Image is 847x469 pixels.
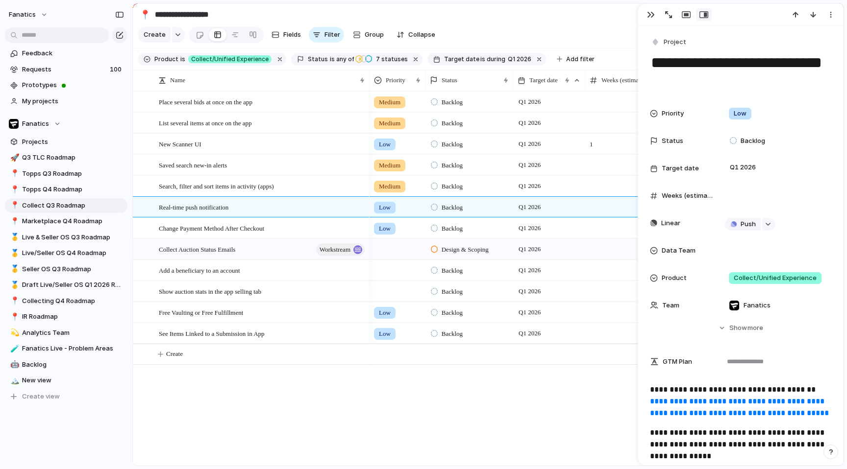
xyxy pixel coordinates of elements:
a: 💫Analytics Team [5,326,127,340]
span: Medium [379,97,400,107]
span: is [330,55,335,64]
span: Search, filter and sort items in activity (apps) [159,180,274,191]
span: Backlog [442,118,463,128]
div: 📍 [10,295,17,306]
span: 7 [373,55,381,63]
span: See Items Linked to a Submission in App [159,328,265,339]
button: 🏔️ [9,375,19,385]
span: Backlog [741,136,765,146]
span: during [485,55,505,64]
button: 🚀 [9,153,19,163]
span: fanatics [9,10,36,20]
button: isduring [479,54,507,65]
div: 🥇Live/Seller OS Q4 Roadmap [5,246,127,260]
span: Backlog [442,329,463,339]
a: Feedback [5,46,127,61]
a: 🤖Backlog [5,357,127,372]
span: Team [662,301,679,310]
button: 🧪 [9,344,19,353]
span: Create view [22,392,60,401]
span: Q1 2026 [516,117,543,129]
span: Status [442,75,457,85]
span: Backlog [22,360,124,370]
span: IR Roadmap [22,312,124,322]
span: List several items at once on the app [159,117,252,128]
button: 🥇 [9,264,19,274]
div: 🥇 [10,248,17,259]
span: Group [365,30,384,40]
button: 💫 [9,328,19,338]
button: Collect/Unified Experience [186,54,274,65]
span: Low [379,308,391,318]
button: 📍 [9,216,19,226]
button: 🥇 [9,280,19,290]
button: is [178,54,187,65]
span: Status [308,55,328,64]
button: Push [725,218,761,231]
button: 📍 [137,7,153,23]
a: 🚀Q3 TLC Roadmap [5,150,127,165]
span: Q1 2026 [516,243,543,255]
div: 🤖 [10,359,17,370]
button: Q1 2026 [506,54,533,65]
a: 📍Collecting Q4 Roadmap [5,294,127,308]
span: Q1 2026 [516,285,543,297]
span: Low [379,329,391,339]
button: Project [649,35,689,49]
span: Name [170,75,185,85]
span: Fields [283,30,301,40]
a: 📍Collect Q3 Roadmap [5,198,127,213]
div: 📍 [10,184,17,195]
span: Collecting Q4 Roadmap [22,296,124,306]
span: Fanatics Live - Problem Areas [22,344,124,353]
div: 🥇 [10,232,17,243]
span: Low [734,109,747,118]
span: Real-time push notification [159,201,228,212]
span: Live/Seller OS Q4 Roadmap [22,248,124,258]
span: Backlog [442,308,463,318]
span: Collect Auction Status Emails [159,243,235,255]
div: 🥇 [10,263,17,275]
span: GTM Plan [663,357,692,367]
span: My projects [22,96,124,106]
span: Q1 2026 [516,96,543,108]
span: Backlog [442,224,463,234]
span: Q1 2026 [516,306,543,318]
div: 📍 [10,311,17,323]
span: Priority [662,109,684,118]
span: Design & Scoping [442,245,489,255]
span: Q3 TLC Roadmap [22,153,124,163]
span: Low [379,224,391,234]
a: 📍IR Roadmap [5,309,127,324]
span: Linear [661,218,680,228]
span: 100 [110,65,124,74]
button: fanatics [4,7,53,23]
span: Status [662,136,683,146]
span: Collect Q3 Roadmap [22,201,124,211]
span: Medium [379,118,400,128]
div: 🏔️New view [5,373,127,388]
span: Free Vaulting or Free Fulfillment [159,306,243,318]
span: Collect/Unified Experience [734,273,817,283]
span: Q1 2026 [516,222,543,234]
div: 🚀 [10,152,17,164]
span: Q1 2026 [516,201,543,213]
span: Collapse [408,30,435,40]
span: Change Payment Method After Checkout [159,222,264,234]
span: Add filter [566,55,595,64]
span: Projects [22,137,124,147]
span: Collect/Unified Experience [191,55,269,64]
button: Group [348,27,389,43]
span: statuses [373,55,408,64]
span: Fanatics [22,119,49,129]
span: Product [154,55,178,64]
a: 🧪Fanatics Live - Problem Areas [5,341,127,356]
span: Marketplace Q4 Roadmap [22,216,124,226]
span: Feedback [22,48,124,58]
div: 💫 [10,327,17,338]
a: My projects [5,94,127,109]
a: 🥇Live & Seller OS Q3 Roadmap [5,230,127,245]
button: Create view [5,389,127,404]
